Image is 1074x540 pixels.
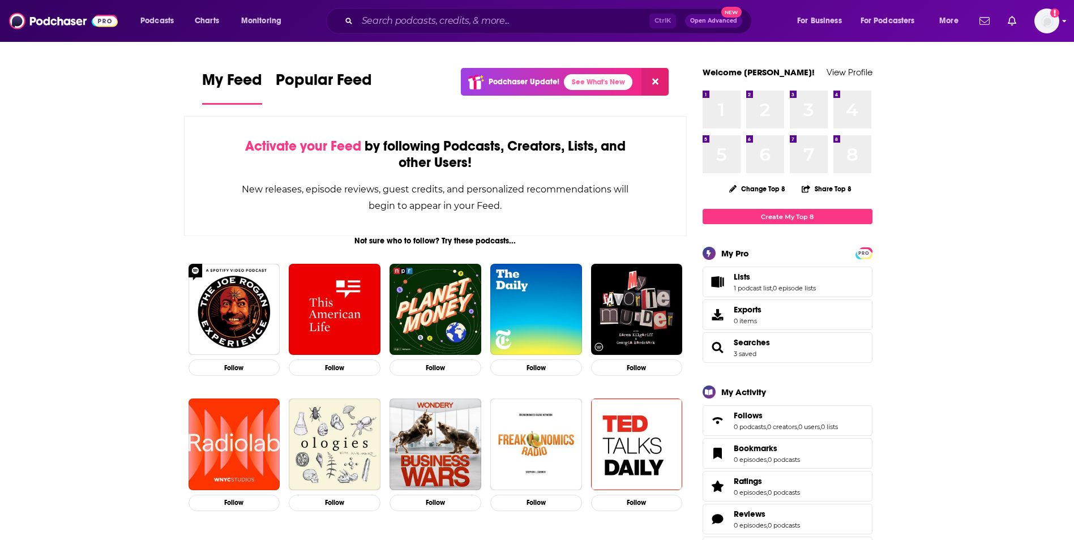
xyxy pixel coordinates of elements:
[591,264,683,355] a: My Favorite Murder with Karen Kilgariff and Georgia Hardstark
[1034,8,1059,33] span: Logged in as isaacsongster
[703,332,872,363] span: Searches
[722,182,793,196] button: Change Top 8
[490,359,582,376] button: Follow
[591,398,683,490] img: TED Talks Daily
[289,264,380,355] img: This American Life
[821,423,838,431] a: 0 lists
[390,359,481,376] button: Follow
[734,488,767,496] a: 0 episodes
[390,398,481,490] img: Business Wars
[734,410,838,421] a: Follows
[1034,8,1059,33] button: Show profile menu
[490,398,582,490] img: Freakonomics Radio
[289,398,380,490] img: Ologies with Alie Ward
[703,67,815,78] a: Welcome [PERSON_NAME]!
[703,504,872,534] span: Reviews
[703,299,872,330] a: Exports
[798,423,820,431] a: 0 users
[9,10,118,32] img: Podchaser - Follow, Share and Rate Podcasts
[734,509,800,519] a: Reviews
[721,387,766,397] div: My Activity
[861,13,915,29] span: For Podcasters
[276,70,372,105] a: Popular Feed
[734,456,767,464] a: 0 episodes
[767,521,768,529] span: ,
[721,7,742,18] span: New
[132,12,189,30] button: open menu
[734,284,772,292] a: 1 podcast list
[772,284,773,292] span: ,
[734,317,761,325] span: 0 items
[734,337,770,348] a: Searches
[801,178,852,200] button: Share Top 8
[931,12,973,30] button: open menu
[276,70,372,96] span: Popular Feed
[184,236,687,246] div: Not sure who to follow? Try these podcasts...
[734,350,756,358] a: 3 saved
[649,14,676,28] span: Ctrl K
[703,209,872,224] a: Create My Top 8
[734,443,777,453] span: Bookmarks
[690,18,737,24] span: Open Advanced
[189,359,280,376] button: Follow
[707,478,729,494] a: Ratings
[827,67,872,78] a: View Profile
[853,12,931,30] button: open menu
[1003,11,1021,31] a: Show notifications dropdown
[857,248,871,257] a: PRO
[337,8,763,34] div: Search podcasts, credits, & more...
[1050,8,1059,18] svg: Add a profile image
[564,74,632,90] a: See What's New
[721,248,749,259] div: My Pro
[703,438,872,469] span: Bookmarks
[734,443,800,453] a: Bookmarks
[734,305,761,315] span: Exports
[241,138,630,171] div: by following Podcasts, Creators, Lists, and other Users!
[773,284,816,292] a: 0 episode lists
[768,521,800,529] a: 0 podcasts
[734,521,767,529] a: 0 episodes
[734,272,750,282] span: Lists
[241,181,630,214] div: New releases, episode reviews, guest credits, and personalized recommendations will begin to appe...
[189,495,280,511] button: Follow
[857,249,871,258] span: PRO
[707,307,729,323] span: Exports
[734,423,766,431] a: 0 podcasts
[797,423,798,431] span: ,
[390,264,481,355] img: Planet Money
[820,423,821,431] span: ,
[189,264,280,355] img: The Joe Rogan Experience
[489,77,559,87] p: Podchaser Update!
[789,12,856,30] button: open menu
[703,267,872,297] span: Lists
[707,340,729,355] a: Searches
[357,12,649,30] input: Search podcasts, credits, & more...
[703,405,872,436] span: Follows
[390,495,481,511] button: Follow
[1034,8,1059,33] img: User Profile
[195,13,219,29] span: Charts
[241,13,281,29] span: Monitoring
[187,12,226,30] a: Charts
[975,11,994,31] a: Show notifications dropdown
[766,423,767,431] span: ,
[591,495,683,511] button: Follow
[767,423,797,431] a: 0 creators
[707,413,729,428] a: Follows
[289,359,380,376] button: Follow
[245,138,361,155] span: Activate your Feed
[707,511,729,527] a: Reviews
[289,495,380,511] button: Follow
[591,359,683,376] button: Follow
[797,13,842,29] span: For Business
[490,264,582,355] img: The Daily
[767,456,768,464] span: ,
[707,445,729,461] a: Bookmarks
[189,398,280,490] a: Radiolab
